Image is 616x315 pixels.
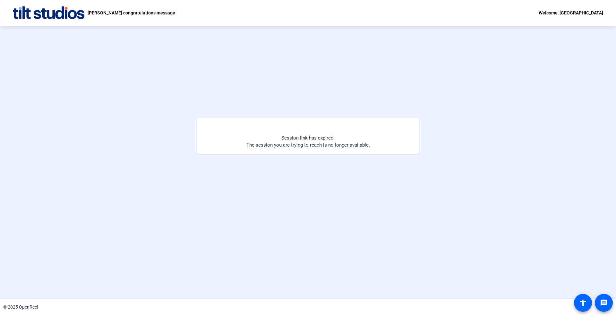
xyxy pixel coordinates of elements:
[579,299,587,307] mat-icon: accessibility
[3,304,38,311] div: © 2025 OpenReel
[225,141,392,149] p: The session you are trying to reach is no longer available.
[600,299,608,307] mat-icon: message
[225,134,392,142] p: Session link has expired.
[13,6,84,19] img: OpenReel logo
[88,9,175,17] p: [PERSON_NAME] congratulations message
[539,9,603,17] div: Welcome, [GEOGRAPHIC_DATA]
